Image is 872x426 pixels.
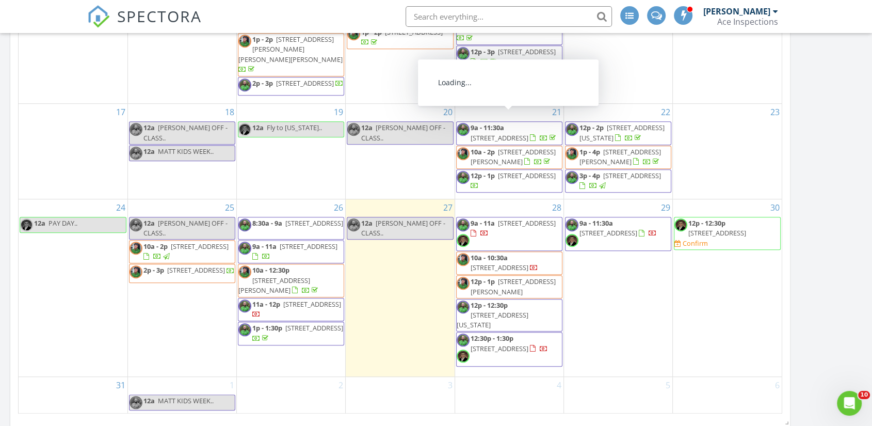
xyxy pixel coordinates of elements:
a: 10a - 2p [STREET_ADDRESS][PERSON_NAME] [471,147,556,166]
img: jeremy_new_pic__20230316.jpg [457,277,470,290]
div: Confirm [683,239,708,247]
td: Go to August 19, 2025 [237,104,346,199]
a: 12p - 12:30p [STREET_ADDRESS] Confirm [674,217,781,250]
img: matt_new_pic_20231031_.jpg [566,218,578,231]
span: 9a - 11:30a [471,123,504,132]
span: 9a - 11a [471,218,495,228]
span: [STREET_ADDRESS] [603,171,661,180]
span: [STREET_ADDRESS] [498,218,556,228]
span: [STREET_ADDRESS] [285,218,343,228]
span: 1p - 2p [361,27,382,37]
span: MATT KIDS WEEK.. [158,396,214,405]
a: 9a - 11a [STREET_ADDRESS] [238,240,344,263]
td: Go to August 24, 2025 [19,199,127,376]
span: [STREET_ADDRESS] [498,47,556,56]
img: jeremy_new_pic__20230316.jpg [238,35,251,48]
span: [STREET_ADDRESS] [498,171,556,180]
a: 3p - 4p [STREET_ADDRESS] [579,171,661,190]
a: Go to August 24, 2025 [114,199,127,216]
span: [STREET_ADDRESS] [280,242,337,251]
span: [PERSON_NAME] OFF - CLASS.. [143,123,228,142]
a: 12p - 1p [STREET_ADDRESS][PERSON_NAME] [456,275,562,298]
img: matt_new_pic_20231031_.jpg [130,123,142,136]
a: 11a - 12p [STREET_ADDRESS] [238,298,344,321]
img: matt_new_pic_20231031_.jpg [347,123,360,136]
span: 12:30p - 1:30p [471,334,513,343]
img: website_2.1.jpg [457,350,470,362]
span: 12a [143,123,155,132]
a: 1p - 1:30p [STREET_ADDRESS] [238,322,344,345]
span: [STREET_ADDRESS] [276,78,334,88]
a: SPECTORA [87,14,202,36]
span: 12p - 1p [471,171,495,180]
span: 11a - 12p [252,299,280,309]
a: Go to August 23, 2025 [768,104,782,120]
span: 10 [858,391,870,399]
a: Go to August 30, 2025 [768,199,782,216]
span: [STREET_ADDRESS][US_STATE] [457,310,528,329]
img: matt_new_pic_20231031_.jpg [347,218,360,231]
img: matt_new_pic_20231031_.jpg [457,218,470,231]
span: 2p - 3p [252,78,273,88]
span: 12a [361,218,373,228]
img: matt_new_pic_20231031_.jpg [457,301,470,313]
img: website_2.1.jpg [238,123,251,136]
td: Go to August 25, 2025 [127,199,236,376]
span: 10a - 2p [143,242,168,251]
img: matt_new_pic_20231031_.jpg [457,334,470,346]
a: 2p - 3p [STREET_ADDRESS] [129,264,235,282]
a: Go to September 2, 2025 [336,377,345,393]
img: matt_new_pic_20231031_.jpg [130,396,142,409]
a: 12p - 12:30p [STREET_ADDRESS][US_STATE] [457,301,528,329]
a: 1p - 4p [STREET_ADDRESS][PERSON_NAME] [579,147,661,166]
span: [STREET_ADDRESS] [167,265,225,275]
a: 1p - 2p [STREET_ADDRESS][PERSON_NAME][PERSON_NAME][PERSON_NAME] [238,35,343,74]
a: 10a - 12:30p [STREET_ADDRESS][PERSON_NAME] [238,265,320,294]
a: 9a - 11:30a [STREET_ADDRESS] [579,218,657,238]
span: [STREET_ADDRESS] [494,71,552,81]
a: 10a - 2p [STREET_ADDRESS] [143,242,229,261]
a: 2p - 3p [STREET_ADDRESS] [143,265,235,275]
span: [STREET_ADDRESS] [471,263,528,272]
img: jeremy_new_pic__20230316.jpg [457,253,470,266]
td: Go to August 26, 2025 [237,199,346,376]
span: 1p - 2p [252,35,273,44]
td: Go to September 6, 2025 [673,377,782,414]
span: 12p - 1p [471,277,495,286]
span: 12p - 12:30p [471,301,508,310]
a: 1p - 1:30p [STREET_ADDRESS] [252,323,343,342]
span: 12a [143,396,155,405]
span: MATT KIDS WEEK.. [158,147,214,156]
span: [STREET_ADDRESS][PERSON_NAME] [579,147,661,166]
img: jeremy_new_pic__20230316.jpg [457,147,470,160]
a: Go to August 20, 2025 [441,104,455,120]
td: Go to August 22, 2025 [563,104,672,199]
span: 12a [143,218,155,228]
a: 2p - 3p [STREET_ADDRESS] [456,70,562,88]
img: matt_new_pic_20231031_.jpg [566,171,578,184]
img: jeremy_new_pic__20230316.jpg [130,242,142,255]
a: Go to August 22, 2025 [659,104,672,120]
td: Go to August 20, 2025 [346,104,455,199]
div: Ace Inspections [717,17,778,27]
span: [STREET_ADDRESS][PERSON_NAME][PERSON_NAME][PERSON_NAME] [238,35,343,64]
a: 12p - 1p [STREET_ADDRESS] [456,169,562,193]
span: 2p - 3p [471,71,491,81]
a: 2p - 3p [STREET_ADDRESS] [471,71,562,81]
img: jeremy_new_pic__20230316.jpg [566,147,578,160]
img: matt_new_pic_20231031_.jpg [457,71,470,84]
img: matt_new_pic_20231031_.jpg [238,218,251,231]
img: matt_new_pic_20231031_.jpg [457,47,470,60]
a: 11a - 12p [STREET_ADDRESS] [252,299,341,319]
span: [PERSON_NAME] OFF - CLASS.. [143,218,228,238]
a: 1p - 2p [STREET_ADDRESS] [347,26,453,49]
td: Go to September 2, 2025 [237,377,346,414]
a: 10a - 2p [STREET_ADDRESS][PERSON_NAME] [456,146,562,169]
a: 9a - 11:30a [STREET_ADDRESS] [456,121,562,145]
a: Go to August 27, 2025 [441,199,455,216]
a: Go to August 19, 2025 [332,104,345,120]
td: Go to August 30, 2025 [673,199,782,376]
a: 3p - 4p [STREET_ADDRESS] [565,169,671,193]
span: PAY DAY.. [49,218,77,228]
td: Go to September 3, 2025 [346,377,455,414]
